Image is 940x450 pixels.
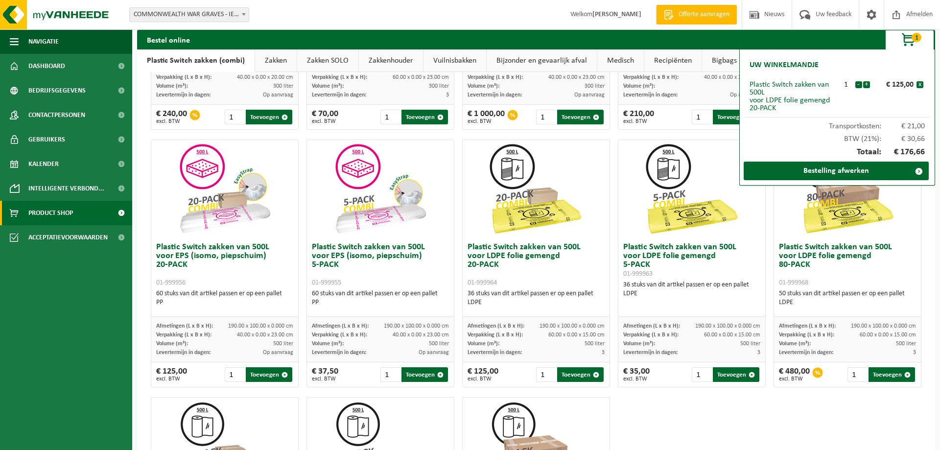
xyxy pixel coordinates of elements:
[129,7,249,22] span: COMMONWEALTH WAR GRAVES - IEPER
[273,83,293,89] span: 300 liter
[896,341,916,347] span: 500 liter
[312,350,366,355] span: Levertermijn in dagen:
[312,332,367,338] span: Verpakking (L x B x H):
[468,74,523,80] span: Verpakking (L x B x H):
[623,270,653,278] span: 01-999963
[384,323,449,329] span: 190.00 x 100.00 x 0.000 cm
[881,122,925,130] span: € 21,00
[312,341,344,347] span: Volume (m³):
[487,49,597,72] a: Bijzonder en gevaarlijk afval
[312,110,338,124] div: € 70,00
[574,92,605,98] span: Op aanvraag
[312,376,338,382] span: excl. BTW
[592,11,641,18] strong: [PERSON_NAME]
[156,74,211,80] span: Verpakking (L x B x H):
[745,130,930,143] div: BTW (21%):
[468,350,522,355] span: Levertermijn in dagen:
[156,332,211,338] span: Verpakking (L x B x H):
[744,162,929,180] a: Bestelling afwerken
[156,92,211,98] span: Levertermijn in dagen:
[468,289,605,307] div: 36 stuks van dit artikel passen er op een pallet
[393,74,449,80] span: 60.00 x 0.00 x 23.00 cm
[536,110,556,124] input: 1
[312,83,344,89] span: Volume (m³):
[28,225,108,250] span: Acceptatievoorwaarden
[855,81,862,88] button: -
[863,81,870,88] button: +
[263,350,293,355] span: Op aanvraag
[872,81,916,89] div: € 125,00
[837,81,855,89] div: 1
[623,332,679,338] span: Verpakking (L x B x H):
[130,8,249,22] span: COMMONWEALTH WAR GRAVES - IEPER
[297,49,358,72] a: Zakken SOLO
[860,332,916,338] span: 60.00 x 0.00 x 15.00 cm
[156,341,188,347] span: Volume (m³):
[623,376,650,382] span: excl. BTW
[779,376,810,382] span: excl. BTW
[623,92,678,98] span: Levertermijn in dagen:
[28,127,65,152] span: Gebruikers
[468,341,499,347] span: Volume (m³):
[779,279,808,286] span: 01-999968
[225,110,245,124] input: 1
[487,140,585,238] img: 01-999964
[536,367,556,382] input: 1
[779,341,811,347] span: Volume (m³):
[745,118,930,130] div: Transportkosten:
[156,367,187,382] div: € 125,00
[881,148,925,157] span: € 176,66
[401,110,448,124] button: Toevoegen
[779,367,810,382] div: € 480,00
[176,140,274,238] img: 01-999956
[702,49,747,72] a: Bigbags
[393,332,449,338] span: 40.00 x 0.00 x 23.00 cm
[692,367,712,382] input: 1
[713,110,759,124] button: Toevoegen
[851,323,916,329] span: 190.00 x 100.00 x 0.000 cm
[623,367,650,382] div: € 35,00
[446,92,449,98] span: 3
[623,341,655,347] span: Volume (m³):
[623,110,654,124] div: € 210,00
[156,323,213,329] span: Afmetingen (L x B x H):
[623,83,655,89] span: Volume (m³):
[312,74,367,80] span: Verpakking (L x B x H):
[156,298,293,307] div: PP
[779,298,916,307] div: LDPE
[312,118,338,124] span: excl. BTW
[255,49,297,72] a: Zakken
[869,367,915,382] button: Toevoegen
[585,83,605,89] span: 300 liter
[423,49,486,72] a: Vuilnisbakken
[246,367,292,382] button: Toevoegen
[468,118,505,124] span: excl. BTW
[468,376,498,382] span: excl. BTW
[28,29,59,54] span: Navigatie
[156,83,188,89] span: Volume (m³):
[312,279,341,286] span: 01-999955
[468,243,605,287] h3: Plastic Switch zakken van 500L voor LDPE folie gemengd 20-PACK
[28,176,104,201] span: Intelligente verbond...
[548,74,605,80] span: 40.00 x 0.00 x 23.00 cm
[137,30,200,49] h2: Bestel online
[713,367,759,382] button: Toevoegen
[28,78,86,103] span: Bedrijfsgegevens
[623,243,760,278] h3: Plastic Switch zakken van 500L voor LDPE folie gemengd 5-PACK
[359,49,423,72] a: Zakkenhouder
[623,350,678,355] span: Levertermijn in dagen:
[557,110,604,124] button: Toevoegen
[28,201,73,225] span: Product Shop
[623,118,654,124] span: excl. BTW
[28,103,85,127] span: Contactpersonen
[429,83,449,89] span: 300 liter
[623,74,679,80] span: Verpakking (L x B x H):
[468,367,498,382] div: € 125,00
[331,140,429,238] img: 01-999955
[695,323,760,329] span: 190.00 x 100.00 x 0.000 cm
[779,332,834,338] span: Verpakking (L x B x H):
[380,367,400,382] input: 1
[312,92,366,98] span: Levertermijn in dagen:
[623,281,760,298] div: 36 stuks van dit artikel passen er op een pallet
[401,367,448,382] button: Toevoegen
